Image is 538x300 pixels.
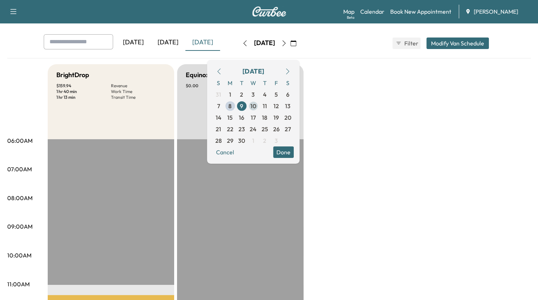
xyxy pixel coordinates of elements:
[228,102,232,110] span: 8
[426,37,489,49] button: Modify Van Schedule
[56,94,111,100] p: 1 hr 13 min
[240,102,243,110] span: 9
[242,66,264,76] div: [DATE]
[286,90,289,99] span: 6
[248,77,259,89] span: W
[111,89,165,94] p: Work Time
[7,280,30,288] p: 11:00AM
[227,113,233,122] span: 15
[262,113,267,122] span: 18
[216,90,221,99] span: 31
[285,125,291,133] span: 27
[390,7,451,16] a: Book New Appointment
[7,222,33,231] p: 09:00AM
[347,15,354,20] div: Beta
[236,77,248,89] span: T
[275,136,278,145] span: 3
[186,83,240,89] p: $ 0.00
[216,125,221,133] span: 21
[111,94,165,100] p: Transit Time
[263,136,266,145] span: 2
[404,39,417,48] span: Filter
[217,102,220,110] span: 7
[56,89,111,94] p: 1 hr 40 min
[271,77,282,89] span: F
[7,194,33,202] p: 08:00AM
[229,90,231,99] span: 1
[227,136,233,145] span: 29
[111,83,165,89] p: Revenue
[238,136,245,145] span: 30
[251,90,255,99] span: 3
[252,6,287,17] img: Curbee Logo
[239,113,244,122] span: 16
[252,136,254,145] span: 1
[213,77,224,89] span: S
[273,146,294,158] button: Done
[251,113,256,122] span: 17
[238,125,245,133] span: 23
[263,102,267,110] span: 11
[7,165,32,173] p: 07:00AM
[213,146,237,158] button: Cancel
[263,90,267,99] span: 4
[343,7,354,16] a: MapBeta
[259,77,271,89] span: T
[7,251,31,260] p: 10:00AM
[240,90,243,99] span: 2
[274,113,279,122] span: 19
[275,90,278,99] span: 5
[273,125,280,133] span: 26
[116,34,151,51] div: [DATE]
[250,102,256,110] span: 10
[284,113,291,122] span: 20
[392,37,421,49] button: Filter
[227,125,233,133] span: 22
[151,34,185,51] div: [DATE]
[254,39,275,48] div: [DATE]
[56,70,89,80] h5: BrightDrop
[474,7,518,16] span: [PERSON_NAME]
[224,77,236,89] span: M
[215,136,222,145] span: 28
[360,7,384,16] a: Calendar
[250,125,257,133] span: 24
[282,77,294,89] span: S
[185,34,220,51] div: [DATE]
[285,102,290,110] span: 13
[274,102,279,110] span: 12
[262,125,268,133] span: 25
[7,136,33,145] p: 06:00AM
[56,83,111,89] p: $ 159.94
[186,70,209,80] h5: Equinox
[216,113,221,122] span: 14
